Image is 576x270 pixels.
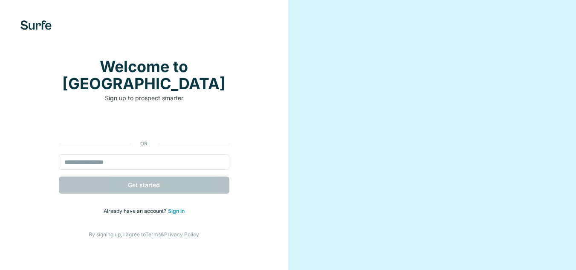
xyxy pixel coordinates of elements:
h1: Welcome to [GEOGRAPHIC_DATA] [59,58,229,92]
p: or [130,140,158,148]
a: Terms [145,231,161,238]
a: Privacy Policy [164,231,199,238]
span: By signing up, I agree to & [89,231,199,238]
p: Sign up to prospect smarter [59,94,229,102]
a: Sign in [168,208,185,214]
iframe: Botão "Fazer login com o Google" [55,115,234,134]
img: Surfe's logo [20,20,52,30]
span: Already have an account? [104,208,168,214]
